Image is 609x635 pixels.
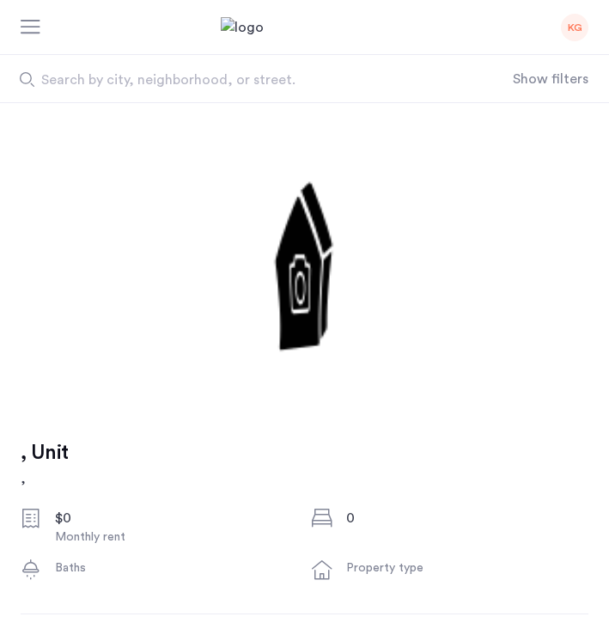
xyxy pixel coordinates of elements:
[346,559,589,577] div: Property type
[21,437,68,489] a: , Unit,
[21,468,68,489] h2: ,
[561,14,588,41] div: KG
[21,437,68,468] h1: , Unit
[41,70,452,90] span: Search by city, neighborhood, or street.
[55,559,298,577] div: Baths
[513,69,588,89] button: Show or hide filters
[221,17,389,38] a: Cazamio logo
[221,17,389,38] img: logo
[346,508,589,528] div: 0
[55,508,298,528] div: $0
[55,528,298,546] div: Monthly rent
